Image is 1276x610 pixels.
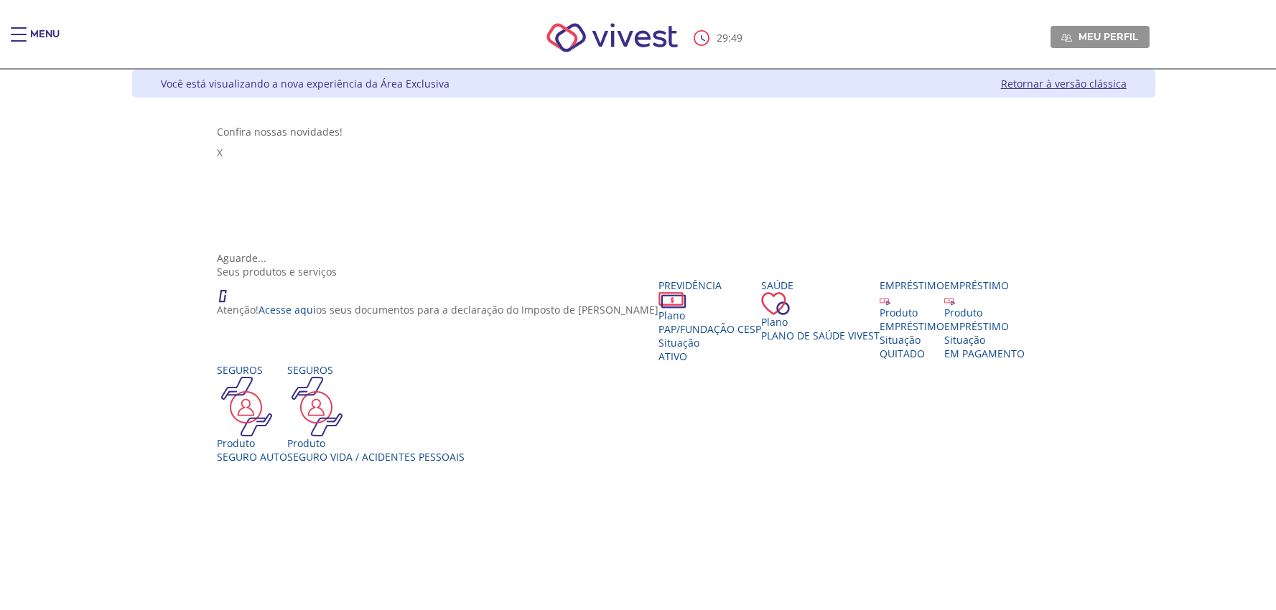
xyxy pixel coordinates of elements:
[944,295,955,306] img: ico_emprestimo.svg
[880,295,890,306] img: ico_emprestimo.svg
[880,306,944,319] div: Produto
[694,30,745,46] div: :
[1051,26,1150,47] a: Meu perfil
[1061,32,1072,43] img: Meu perfil
[217,303,658,316] p: Atenção! os seus documentos para a declaração do Imposto de [PERSON_NAME]
[658,309,761,322] div: Plano
[880,278,944,292] div: Empréstimo
[880,333,944,347] div: Situação
[30,27,60,56] div: Menu
[658,278,761,292] div: Previdência
[761,278,880,292] div: Saúde
[217,125,1070,139] div: Confira nossas novidades!
[658,349,687,363] span: Ativo
[217,278,241,303] img: ico_atencao.png
[761,329,880,342] span: Plano de Saúde VIVEST
[658,292,686,309] img: ico_dinheiro.png
[217,436,287,450] div: Produto
[944,333,1025,347] div: Situação
[287,363,465,377] div: Seguros
[217,377,276,436] img: ico_seguros.png
[121,70,1155,610] div: Vivest
[761,292,790,315] img: ico_coracao.png
[1079,30,1138,43] span: Meu perfil
[217,251,1070,265] div: Aguarde...
[287,450,465,464] div: Seguro Vida / Acidentes Pessoais
[287,363,465,464] a: Seguros Produto Seguro Vida / Acidentes Pessoais
[944,278,1025,360] a: Empréstimo Produto EMPRÉSTIMO Situação EM PAGAMENTO
[161,77,450,90] div: Você está visualizando a nova experiência da Área Exclusiva
[658,278,761,363] a: Previdência PlanoPAP/Fundação CESP SituaçãoAtivo
[658,336,761,349] div: Situação
[731,31,742,44] span: 49
[944,278,1025,292] div: Empréstimo
[217,146,223,159] span: X
[880,319,944,333] div: EMPRÉSTIMO
[287,436,465,450] div: Produto
[944,306,1025,319] div: Produto
[531,7,694,68] img: Vivest
[944,319,1025,333] div: EMPRÉSTIMO
[287,377,347,436] img: ico_seguros.png
[761,315,880,329] div: Plano
[658,322,761,336] span: PAP/Fundação CESP
[217,363,287,377] div: Seguros
[717,31,728,44] span: 29
[761,278,880,342] a: Saúde PlanoPlano de Saúde VIVEST
[880,278,944,360] a: Empréstimo Produto EMPRÉSTIMO Situação QUITADO
[259,303,316,316] a: Acesse aqui
[1001,77,1127,90] a: Retornar à versão clássica
[944,347,1025,360] span: EM PAGAMENTO
[217,363,287,464] a: Seguros Produto SEGURO AUTO
[217,450,287,464] div: SEGURO AUTO
[217,265,1070,278] div: Seus produtos e serviços
[880,347,925,360] span: QUITADO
